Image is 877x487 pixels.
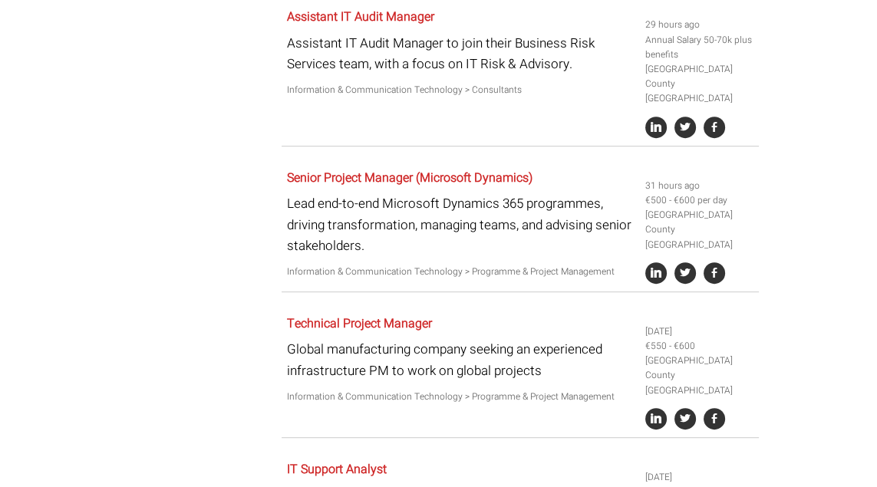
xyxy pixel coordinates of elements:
[645,33,753,62] li: Annual Salary 50-70k plus benefits
[645,62,753,107] li: [GEOGRAPHIC_DATA] County [GEOGRAPHIC_DATA]
[287,169,532,187] a: Senior Project Manager (Microsoft Dynamics)
[645,339,753,354] li: €550 - €600
[287,265,634,279] p: Information & Communication Technology > Programme & Project Management
[287,460,387,479] a: IT Support Analyst
[287,193,634,256] p: Lead end-to-end Microsoft Dynamics 365 programmes, driving transformation, managing teams, and ad...
[287,339,634,380] p: Global manufacturing company seeking an experienced infrastructure PM to work on global projects
[645,208,753,252] li: [GEOGRAPHIC_DATA] County [GEOGRAPHIC_DATA]
[287,314,432,333] a: Technical Project Manager
[645,18,753,32] li: 29 hours ago
[287,33,634,74] p: Assistant IT Audit Manager to join their Business Risk Services team, with a focus on IT Risk & A...
[645,470,753,485] li: [DATE]
[645,354,753,398] li: [GEOGRAPHIC_DATA] County [GEOGRAPHIC_DATA]
[645,179,753,193] li: 31 hours ago
[645,324,753,339] li: [DATE]
[645,193,753,208] li: €500 - €600 per day
[287,8,434,26] a: Assistant IT Audit Manager
[287,83,634,97] p: Information & Communication Technology > Consultants
[287,390,634,404] p: Information & Communication Technology > Programme & Project Management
